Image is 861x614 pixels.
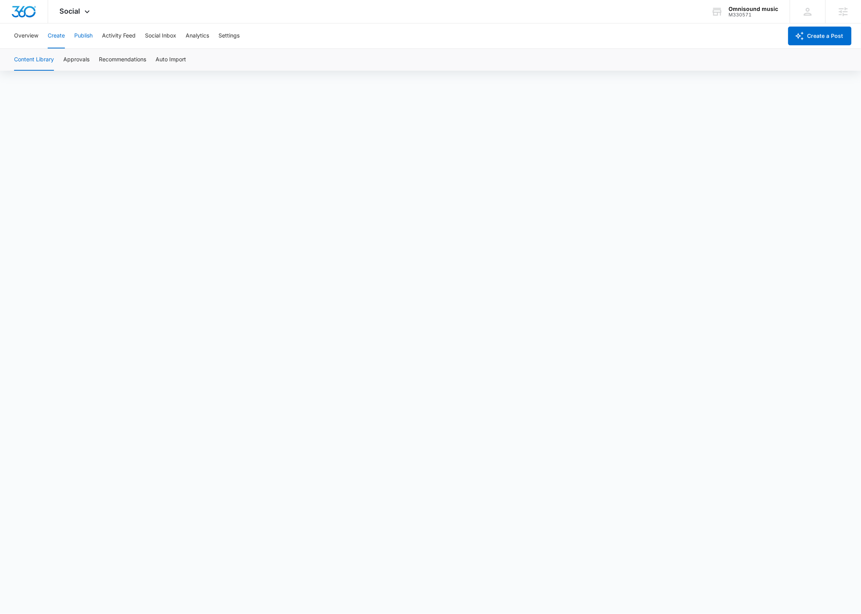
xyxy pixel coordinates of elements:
[218,23,240,48] button: Settings
[145,23,176,48] button: Social Inbox
[156,49,186,71] button: Auto Import
[186,23,209,48] button: Analytics
[788,27,852,45] button: Create a Post
[48,23,65,48] button: Create
[60,7,81,15] span: Social
[14,23,38,48] button: Overview
[102,23,136,48] button: Activity Feed
[729,6,779,12] div: account name
[99,49,146,71] button: Recommendations
[14,49,54,71] button: Content Library
[74,23,93,48] button: Publish
[729,12,779,18] div: account id
[63,49,90,71] button: Approvals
